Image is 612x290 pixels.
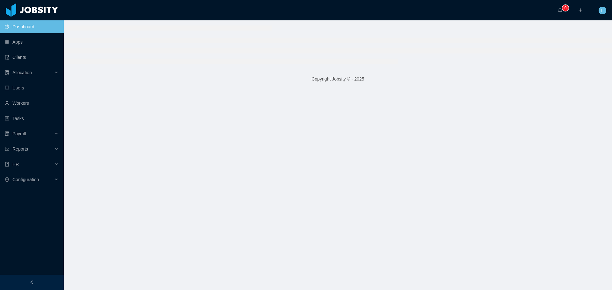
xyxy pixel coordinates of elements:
[5,51,59,64] a: icon: auditClients
[601,7,604,14] span: L
[562,5,569,11] sup: 0
[5,177,9,182] i: icon: setting
[5,81,59,94] a: icon: robotUsers
[5,147,9,151] i: icon: line-chart
[12,70,32,75] span: Allocation
[5,97,59,110] a: icon: userWorkers
[5,162,9,166] i: icon: book
[5,70,9,75] i: icon: solution
[578,8,583,12] i: icon: plus
[12,177,39,182] span: Configuration
[5,36,59,48] a: icon: appstoreApps
[12,146,28,152] span: Reports
[5,131,9,136] i: icon: file-protect
[12,131,26,136] span: Payroll
[64,68,612,90] footer: Copyright Jobsity © - 2025
[558,8,562,12] i: icon: bell
[5,112,59,125] a: icon: profileTasks
[12,162,19,167] span: HR
[5,20,59,33] a: icon: pie-chartDashboard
